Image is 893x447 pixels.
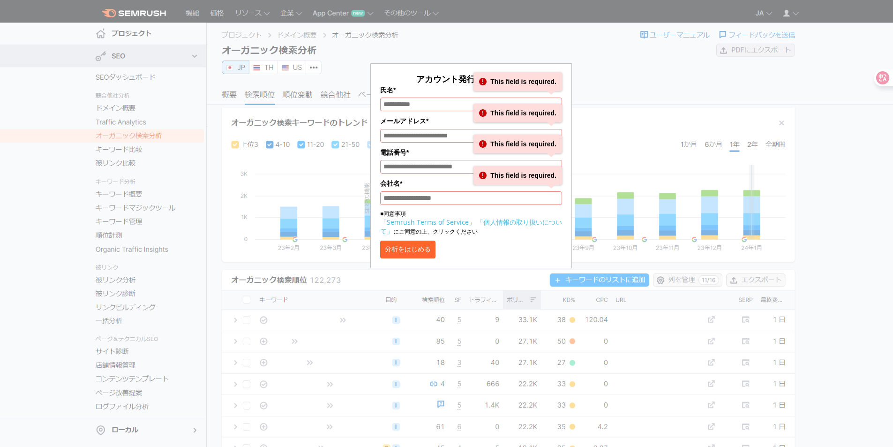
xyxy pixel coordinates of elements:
span: アカウント発行して分析する [416,73,526,84]
label: 電話番号* [380,147,562,158]
p: ■同意事項 にご同意の上、クリックください [380,210,562,236]
a: 「Semrush Terms of Service」 [380,218,475,227]
div: This field is required. [473,72,562,91]
button: 分析をはじめる [380,241,435,258]
div: This field is required. [473,104,562,122]
label: メールアドレス* [380,116,562,126]
a: 「個人情報の取り扱いについて」 [380,218,562,235]
div: This field is required. [473,135,562,153]
div: This field is required. [473,166,562,185]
